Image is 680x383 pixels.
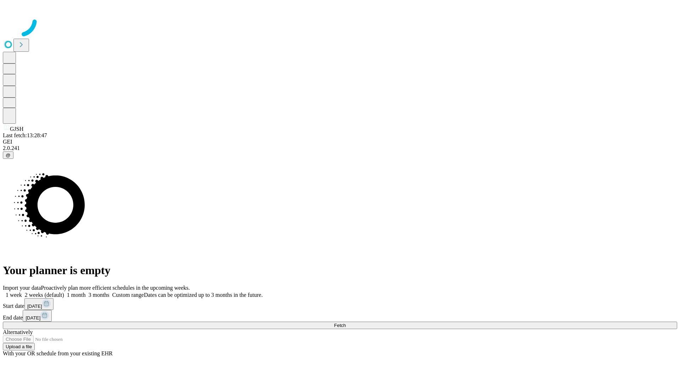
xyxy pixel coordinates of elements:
[3,264,677,277] h1: Your planner is empty
[25,315,40,321] span: [DATE]
[3,298,677,310] div: Start date
[3,310,677,322] div: End date
[334,323,346,328] span: Fetch
[3,139,677,145] div: GEI
[3,350,113,356] span: With your OR schedule from your existing EHR
[25,292,64,298] span: 2 weeks (default)
[3,329,33,335] span: Alternatively
[3,322,677,329] button: Fetch
[3,343,35,350] button: Upload a file
[41,285,190,291] span: Proactively plan more efficient schedules in the upcoming weeks.
[10,126,23,132] span: GJSH
[6,292,22,298] span: 1 week
[6,152,11,158] span: @
[3,285,41,291] span: Import your data
[67,292,86,298] span: 1 month
[144,292,262,298] span: Dates can be optimized up to 3 months in the future.
[3,151,13,159] button: @
[23,310,52,322] button: [DATE]
[3,132,47,138] span: Last fetch: 13:28:47
[112,292,144,298] span: Custom range
[89,292,109,298] span: 3 months
[27,304,42,309] span: [DATE]
[24,298,53,310] button: [DATE]
[3,145,677,151] div: 2.0.241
